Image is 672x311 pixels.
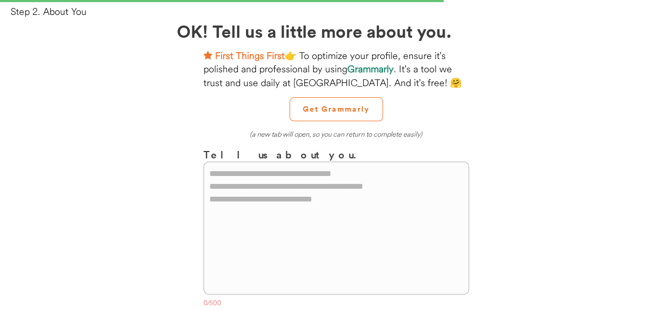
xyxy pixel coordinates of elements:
div: 0/500 [203,299,469,309]
h2: OK! Tell us a little more about you. [177,18,496,44]
em: (a new tab will open, so you can return to complete easily) [250,130,422,138]
div: 👉 To optimize your profile, ensure it's polished and professional by using . It's a tool we trust... [203,49,469,89]
div: Step 2. About You [11,5,672,18]
h3: Tell us about you. [203,147,469,162]
strong: First Things First [215,49,285,62]
strong: Grammarly [347,63,394,75]
button: Get Grammarly [290,97,383,121]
